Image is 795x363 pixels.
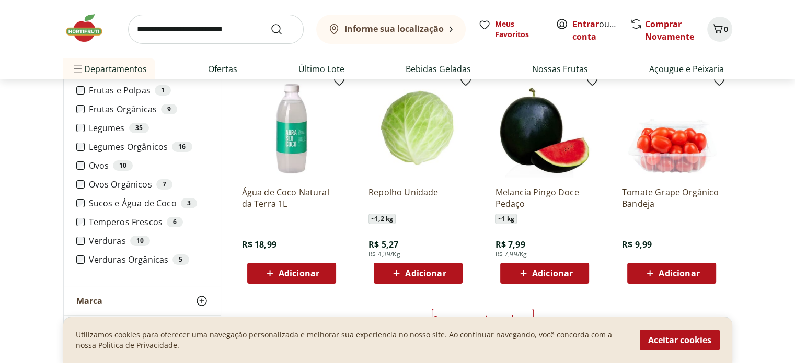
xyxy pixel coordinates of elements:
div: 7 [156,179,172,190]
label: Legumes Orgânicos [89,142,208,152]
span: Adicionar [405,269,446,277]
button: Submit Search [270,23,295,36]
img: Hortifruti [63,13,116,44]
b: Informe sua localização [344,23,444,34]
div: 3 [181,198,197,208]
div: 1 [155,85,171,96]
span: Adicionar [279,269,319,277]
a: Ofertas [208,63,237,75]
a: Carregar mais produtos [432,309,534,334]
button: Adicionar [247,263,336,284]
a: Meus Favoritos [478,19,543,40]
a: Açougue e Peixaria [649,63,724,75]
span: Departamentos [72,56,147,81]
div: 9 [161,104,177,114]
a: Tomate Grape Orgânico Bandeja [622,186,721,209]
span: Adicionar [532,269,573,277]
input: search [128,15,304,44]
img: Melancia Pingo Doce Pedaço [495,79,594,178]
label: Frutas e Polpas [89,85,208,96]
span: R$ 4,39/Kg [368,250,400,259]
button: Aceitar cookies [640,330,720,350]
span: R$ 18,99 [242,239,276,250]
a: Água de Coco Natural da Terra 1L [242,186,341,209]
div: 5 [172,254,189,265]
a: Entrar [572,18,599,30]
label: Temperos Frescos [89,217,208,227]
a: Comprar Novamente [645,18,694,42]
img: Repolho Unidade [368,79,468,178]
span: Adicionar [659,269,699,277]
button: Adicionar [374,263,463,284]
span: ~ 1,2 kg [368,214,396,224]
button: Informe sua localização [316,15,466,44]
span: Marca [76,296,102,306]
span: R$ 7,99/Kg [495,250,527,259]
label: Ovos Orgânicos [89,179,208,190]
a: Repolho Unidade [368,186,468,209]
p: Utilizamos cookies para oferecer uma navegação personalizada e melhorar sua experiencia no nosso ... [76,330,627,350]
a: Bebidas Geladas [406,63,471,75]
span: R$ 9,99 [622,239,652,250]
button: Carrinho [707,17,732,42]
a: Criar conta [572,18,630,42]
span: Meus Favoritos [495,19,543,40]
div: 35 [129,123,149,133]
span: R$ 7,99 [495,239,525,250]
span: ~ 1 kg [495,214,517,224]
span: Carregar mais produtos [432,315,533,323]
label: Sucos e Água de Coco [89,198,208,208]
button: Adicionar [500,263,589,284]
a: Melancia Pingo Doce Pedaço [495,186,594,209]
div: Categoria [64,10,221,286]
div: 10 [130,236,150,246]
div: 6 [167,217,183,227]
span: R$ 5,27 [368,239,398,250]
div: 10 [113,160,133,171]
img: Água de Coco Natural da Terra 1L [242,79,341,178]
a: Nossas Frutas [532,63,588,75]
label: Frutas Orgânicas [89,104,208,114]
label: Verduras Orgânicas [89,254,208,265]
label: Verduras [89,236,208,246]
label: Legumes [89,123,208,133]
span: 0 [724,24,728,34]
button: Adicionar [627,263,716,284]
button: Marca [64,286,221,315]
a: Último Lote [298,63,344,75]
img: Tomate Grape Orgânico Bandeja [622,79,721,178]
div: 16 [172,142,192,152]
span: ou [572,18,619,43]
button: Menu [72,56,84,81]
label: Ovos [89,160,208,171]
